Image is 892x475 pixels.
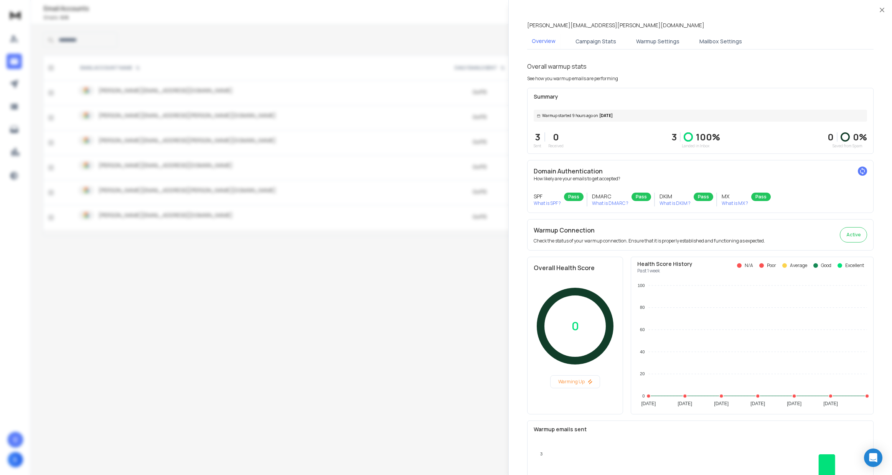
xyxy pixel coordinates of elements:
p: Past 1 week [637,268,692,274]
p: Check the status of your warmup connection. Ensure that it is properly established and functionin... [534,238,765,244]
p: Received [548,143,564,149]
h2: Domain Authentication [534,167,867,176]
p: Average [790,262,807,269]
h1: Overall warmup stats [527,62,587,71]
p: Saved from Spam [828,143,867,149]
p: What is MX ? [722,200,748,206]
p: How likely are your emails to get accepted? [534,176,867,182]
p: Sent [534,143,541,149]
h3: MX [722,193,748,200]
tspan: [DATE] [750,401,765,406]
tspan: 40 [640,350,645,354]
tspan: [DATE] [823,401,838,406]
div: Pass [564,193,584,201]
p: Poor [767,262,776,269]
p: Summary [534,93,867,101]
p: Landed in Inbox [671,143,720,149]
p: N/A [745,262,753,269]
h3: SPF [534,193,561,200]
p: Warmup emails sent [534,426,867,433]
div: Pass [751,193,771,201]
tspan: 20 [640,371,645,376]
button: Overview [527,33,560,50]
button: Active [840,227,867,242]
tspan: [DATE] [714,401,729,406]
p: 100 % [696,131,720,143]
tspan: [DATE] [787,401,801,406]
p: Warming Up [554,379,597,385]
p: What is DKIM ? [660,200,691,206]
p: [PERSON_NAME][EMAIL_ADDRESS][PERSON_NAME][DOMAIN_NAME] [527,21,704,29]
p: Excellent [845,262,864,269]
p: Good [821,262,831,269]
tspan: [DATE] [678,401,692,406]
tspan: 0 [642,394,645,398]
h2: Warmup Connection [534,226,765,235]
p: 0 [572,319,579,333]
div: Open Intercom Messenger [864,449,882,467]
div: [DATE] [534,110,867,122]
p: What is DMARC ? [592,200,628,206]
p: 3 [534,131,541,143]
tspan: 60 [640,327,645,332]
strong: 0 [828,130,834,143]
div: Pass [694,193,713,201]
p: Health Score History [637,260,692,268]
p: 0 % [853,131,867,143]
button: Mailbox Settings [695,33,747,50]
p: 0 [548,131,564,143]
p: See how you warmup emails are performing [527,76,618,82]
h3: DMARC [592,193,628,200]
tspan: 3 [540,452,542,456]
tspan: [DATE] [641,401,656,406]
tspan: 80 [640,305,645,310]
p: What is SPF ? [534,200,561,206]
button: Campaign Stats [571,33,621,50]
h3: DKIM [660,193,691,200]
span: Warmup started 9 hours ago on [542,113,598,119]
h2: Overall Health Score [534,263,617,272]
tspan: 100 [638,283,645,288]
button: Warmup Settings [631,33,684,50]
p: 3 [671,131,677,143]
div: Pass [631,193,651,201]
